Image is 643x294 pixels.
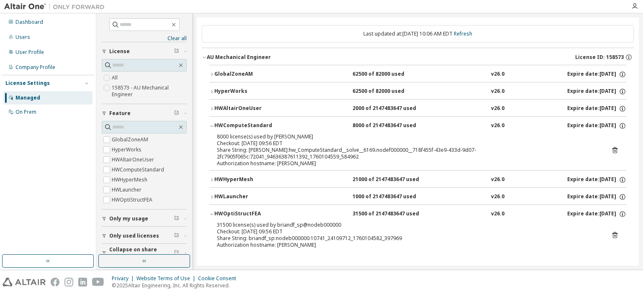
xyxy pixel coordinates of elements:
label: HWHyperMesh [112,175,149,185]
div: Authorization hostname: [PERSON_NAME] [217,242,599,248]
span: Only used licenses [109,233,159,239]
span: Clear filter [174,110,179,117]
div: Expire date: [DATE] [567,176,626,184]
div: v26.0 [491,88,504,95]
div: 31500 of 2147483647 used [352,210,428,218]
label: HWLauncher [112,185,143,195]
div: 1000 of 2147483647 used [352,193,428,201]
div: Authorization hostname: [PERSON_NAME] [217,160,599,167]
span: License ID: 158573 [575,54,624,61]
img: instagram.svg [64,278,73,286]
span: Feature [109,110,131,117]
div: Expire date: [DATE] [567,88,626,95]
div: 8000 of 2147483647 used [352,122,428,130]
div: Expire date: [DATE] [567,210,626,218]
div: Checkout: [DATE] 09:56 EDT [217,140,599,147]
div: Share String: [PERSON_NAME]:hw_ComputeStandard__solve__6169.nodef000000__718f455f-43e9-433d-9d07-... [217,147,599,160]
label: GlobalZoneAM [112,135,150,145]
span: Collapse on share string [109,246,174,260]
div: 31500 license(s) used by briandf_sp@nodeb000000 [217,222,599,228]
div: Managed [15,95,40,101]
span: Only my usage [109,215,148,222]
button: Feature [102,104,187,123]
img: linkedin.svg [78,278,87,286]
div: Expire date: [DATE] [567,105,626,112]
button: HyperWorks62500 of 82000 usedv26.0Expire date:[DATE] [209,82,626,101]
div: Last updated at: [DATE] 10:06 AM EDT [202,25,634,43]
span: License [109,48,130,55]
label: 158573 - AU Mechanical Engineer [112,83,187,100]
div: HWAltairOneUser [214,105,290,112]
button: Only used licenses [102,227,187,245]
div: Cookie Consent [198,275,241,282]
div: User Profile [15,49,44,56]
button: License [102,42,187,61]
div: Company Profile [15,64,55,71]
label: HyperWorks [112,145,143,155]
a: Refresh [454,30,472,37]
div: GlobalZoneAM [214,71,290,78]
p: © 2025 Altair Engineering, Inc. All Rights Reserved. [112,282,241,289]
div: v26.0 [491,122,504,130]
div: 21000 of 2147483647 used [352,176,428,184]
button: HWHyperMesh21000 of 2147483647 usedv26.0Expire date:[DATE] [209,171,626,189]
div: 62500 of 82000 used [352,71,428,78]
div: v26.0 [491,105,504,112]
label: All [112,73,119,83]
img: Altair One [4,3,109,11]
button: Only my usage [102,210,187,228]
div: HWOptiStructFEA [214,210,290,218]
div: Expire date: [DATE] [567,122,626,130]
span: Clear filter [174,250,179,256]
button: GlobalZoneAM62500 of 82000 usedv26.0Expire date:[DATE] [209,65,626,84]
div: Users [15,34,30,41]
div: HWHyperMesh [214,176,290,184]
div: Expire date: [DATE] [567,71,626,78]
img: youtube.svg [92,278,104,286]
div: HyperWorks [214,88,290,95]
img: altair_logo.svg [3,278,46,286]
button: AU Mechanical EngineerLicense ID: 158573 [202,48,634,66]
div: v26.0 [491,193,504,201]
div: HWLauncher [214,193,290,201]
button: HWAltairOneUser2000 of 2147483647 usedv26.0Expire date:[DATE] [209,100,626,118]
a: Clear all [102,35,187,42]
div: v26.0 [491,176,504,184]
button: HWLauncher1000 of 2147483647 usedv26.0Expire date:[DATE] [209,188,626,206]
span: Clear filter [174,233,179,239]
button: HWComputeStandard8000 of 2147483647 usedv26.0Expire date:[DATE] [209,117,626,135]
div: On Prem [15,109,36,115]
div: 62500 of 82000 used [352,88,428,95]
div: v26.0 [491,210,504,218]
div: Share String: briandf_sp:nodeb000000:10741_24109712_1760104582_397969 [217,235,599,242]
div: Checkout: [DATE] 09:56 EDT [217,228,599,235]
div: AU Mechanical Engineer [207,54,271,61]
label: HWAltairOneUser [112,155,156,165]
button: Collapse on share string [102,244,187,262]
label: HWOptiStructFEA [112,195,154,205]
div: Website Terms of Use [136,275,198,282]
div: 2000 of 2147483647 used [352,105,428,112]
span: Clear filter [174,215,179,222]
span: Clear filter [174,48,179,55]
div: Expire date: [DATE] [567,193,626,201]
label: HWComputeStandard [112,165,166,175]
img: facebook.svg [51,278,59,286]
div: HWComputeStandard [214,122,290,130]
div: Privacy [112,275,136,282]
button: HWOptiStructFEA31500 of 2147483647 usedv26.0Expire date:[DATE] [209,205,626,223]
div: License Settings [5,80,50,87]
div: Dashboard [15,19,43,26]
div: v26.0 [491,71,504,78]
div: 8000 license(s) used by [PERSON_NAME] [217,133,599,140]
